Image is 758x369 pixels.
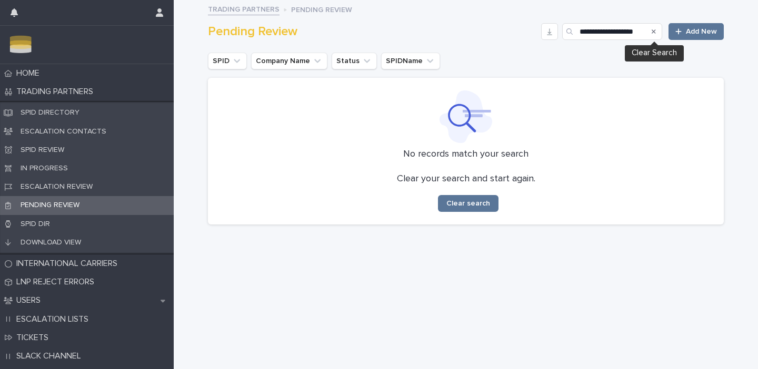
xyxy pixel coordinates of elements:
p: LNP REJECT ERRORS [12,277,103,287]
p: DOWNLOAD VIEW [12,238,89,248]
p: SPID DIRECTORY [12,108,88,118]
span: Clear search [446,200,490,207]
p: PENDING REVIEW [291,3,352,15]
button: Company Name [251,53,327,69]
p: SPID DIR [12,219,58,229]
p: SPID REVIEW [12,145,73,155]
button: SPIDName [381,53,440,69]
p: INTERNATIONAL CARRIERS [12,259,126,269]
input: Search [562,23,662,40]
a: TRADING PARTNERS [208,2,280,15]
p: ESCALATION REVIEW [12,182,101,192]
p: PENDING REVIEW [12,200,88,210]
button: SPID [208,53,247,69]
button: Status [332,53,377,69]
p: TICKETS [12,333,57,343]
a: Add New [669,23,724,40]
p: IN PROGRESS [12,163,76,173]
h1: Pending Review [208,24,537,39]
p: ESCALATION CONTACTS [12,127,115,137]
p: No records match your search [221,149,711,159]
p: USERS [12,295,49,305]
button: Clear search [438,195,498,212]
p: HOME [12,68,48,78]
p: TRADING PARTNERS [12,87,102,97]
span: Add New [686,28,717,35]
p: ESCALATION LISTS [12,314,97,324]
img: 8jvmU2ehTfO3R9mICSci [8,34,33,55]
p: Clear your search and start again. [397,174,535,184]
p: SLACK CHANNEL [12,351,89,361]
